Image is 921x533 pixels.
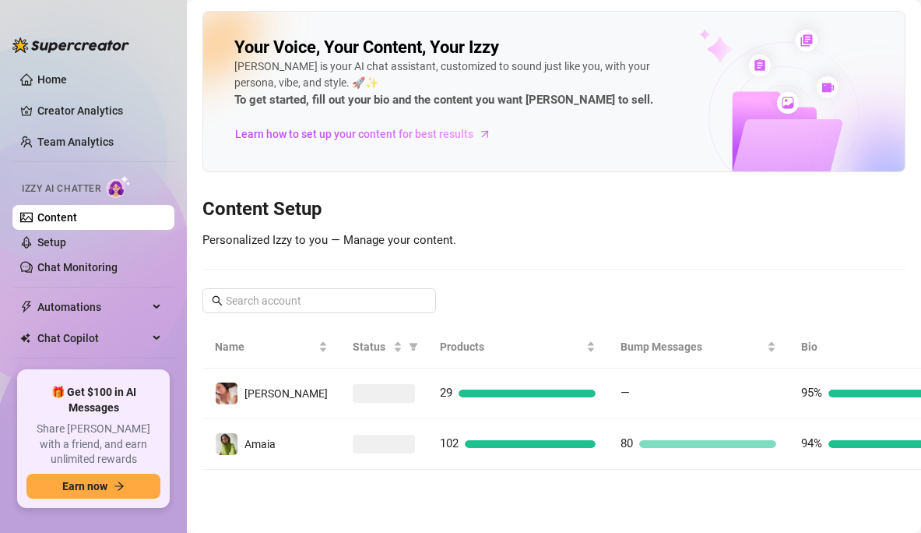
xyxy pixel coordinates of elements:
span: Name [215,338,315,355]
span: filter [406,335,421,358]
span: Share [PERSON_NAME] with a friend, and earn unlimited rewards [26,422,160,468]
span: [PERSON_NAME] [244,387,328,400]
img: Amaia [216,433,237,455]
span: — [620,386,630,400]
span: Status [353,338,390,355]
span: 29 [440,386,452,400]
strong: To get started, fill out your bio and the content you want [PERSON_NAME] to sell. [234,93,653,107]
span: 94% [801,436,822,450]
h3: Content Setup [202,197,905,222]
a: Chat Monitoring [37,261,118,274]
span: Izzy AI Chatter [22,182,100,196]
span: Automations [37,295,148,319]
span: filter [409,342,418,351]
div: [PERSON_NAME] is your AI chat assistant, customized to sound just like you, with your persona, vi... [234,58,682,110]
span: arrow-right [114,481,125,492]
img: Chat Copilot [20,333,30,344]
span: 95% [801,386,822,400]
a: Setup [37,236,66,249]
img: AI Chatter [107,175,131,198]
span: Products [440,338,583,355]
span: Chat Copilot [37,326,148,351]
a: Creator Analytics [37,98,162,123]
img: Taylor [216,383,237,404]
th: Name [202,326,340,369]
h2: Your Voice, Your Content, Your Izzy [234,37,499,58]
th: Status [340,326,427,369]
a: Team Analytics [37,136,114,148]
span: 80 [620,436,633,450]
span: search [212,295,223,306]
span: Personalized Izzy to you — Manage your content. [202,233,456,247]
span: Learn how to set up your content for best results [235,125,473,143]
th: Bump Messages [608,326,789,369]
a: Home [37,73,67,86]
span: Earn now [62,480,107,492]
span: 🎁 Get $100 in AI Messages [26,385,160,415]
a: Content [37,211,77,224]
img: ai-chatter-content-library-cLFOSyPT.png [663,12,905,171]
img: logo-BBDzfeDw.svg [12,37,129,53]
button: Earn nowarrow-right [26,474,160,499]
th: Products [427,326,608,369]
input: Search account [226,292,414,309]
span: arrow-right [477,126,493,142]
span: 102 [440,436,459,450]
span: Amaia [244,438,276,450]
span: thunderbolt [20,301,33,313]
iframe: Intercom live chat [868,480,905,517]
span: Bump Messages [620,338,764,355]
a: Learn how to set up your content for best results [234,122,503,146]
